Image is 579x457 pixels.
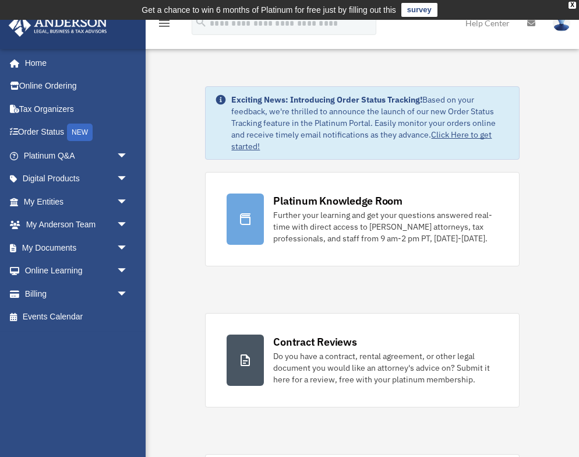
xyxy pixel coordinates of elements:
a: survey [401,3,437,17]
a: Tax Organizers [8,97,146,121]
a: Billingarrow_drop_down [8,282,146,305]
a: My Entitiesarrow_drop_down [8,190,146,213]
span: arrow_drop_down [116,213,140,237]
div: close [569,2,576,9]
i: search [195,16,207,29]
div: Platinum Knowledge Room [273,194,403,208]
a: Platinum Q&Aarrow_drop_down [8,144,146,167]
a: Contract Reviews Do you have a contract, rental agreement, or other legal document you would like... [205,313,519,407]
a: menu [157,20,171,30]
a: Digital Productsarrow_drop_down [8,167,146,191]
span: arrow_drop_down [116,236,140,260]
div: Get a chance to win 6 months of Platinum for free just by filling out this [142,3,396,17]
div: Contract Reviews [273,335,356,349]
a: Order StatusNEW [8,121,146,145]
strong: Exciting News: Introducing Order Status Tracking! [231,94,422,105]
div: Further your learning and get your questions answered real-time with direct access to [PERSON_NAM... [273,209,497,244]
img: Anderson Advisors Platinum Portal [5,14,111,37]
img: User Pic [553,15,570,31]
span: arrow_drop_down [116,282,140,306]
a: Online Ordering [8,75,146,98]
a: Home [8,51,140,75]
span: arrow_drop_down [116,190,140,214]
div: Based on your feedback, we're thrilled to announce the launch of our new Order Status Tracking fe... [231,94,509,152]
a: Click Here to get started! [231,129,492,152]
i: menu [157,16,171,30]
a: Events Calendar [8,305,146,329]
a: My Documentsarrow_drop_down [8,236,146,259]
span: arrow_drop_down [116,167,140,191]
a: Online Learningarrow_drop_down [8,259,146,283]
a: My Anderson Teamarrow_drop_down [8,213,146,237]
div: Do you have a contract, rental agreement, or other legal document you would like an attorney's ad... [273,350,497,385]
div: NEW [67,124,93,141]
span: arrow_drop_down [116,144,140,168]
a: Platinum Knowledge Room Further your learning and get your questions answered real-time with dire... [205,172,519,266]
span: arrow_drop_down [116,259,140,283]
